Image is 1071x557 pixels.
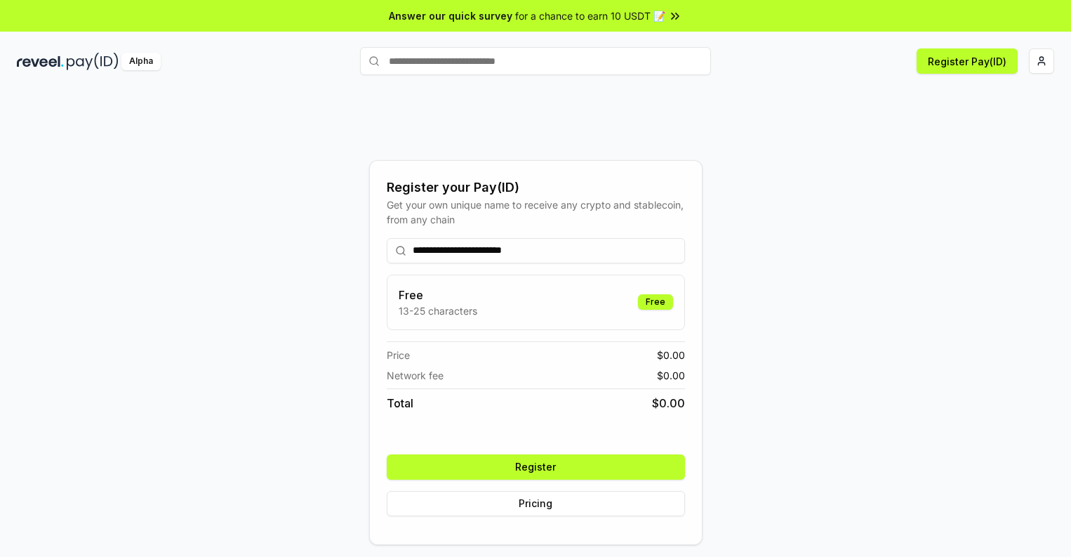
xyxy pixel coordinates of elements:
[387,197,685,227] div: Get your own unique name to receive any crypto and stablecoin, from any chain
[515,8,665,23] span: for a chance to earn 10 USDT 📝
[17,53,64,70] img: reveel_dark
[657,348,685,362] span: $ 0.00
[67,53,119,70] img: pay_id
[387,454,685,480] button: Register
[638,294,673,310] div: Free
[387,395,413,412] span: Total
[389,8,512,23] span: Answer our quick survey
[657,368,685,383] span: $ 0.00
[652,395,685,412] span: $ 0.00
[387,178,685,197] div: Register your Pay(ID)
[387,348,410,362] span: Price
[917,48,1018,74] button: Register Pay(ID)
[121,53,161,70] div: Alpha
[399,287,477,303] h3: Free
[387,491,685,516] button: Pricing
[387,368,444,383] span: Network fee
[399,303,477,318] p: 13-25 characters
